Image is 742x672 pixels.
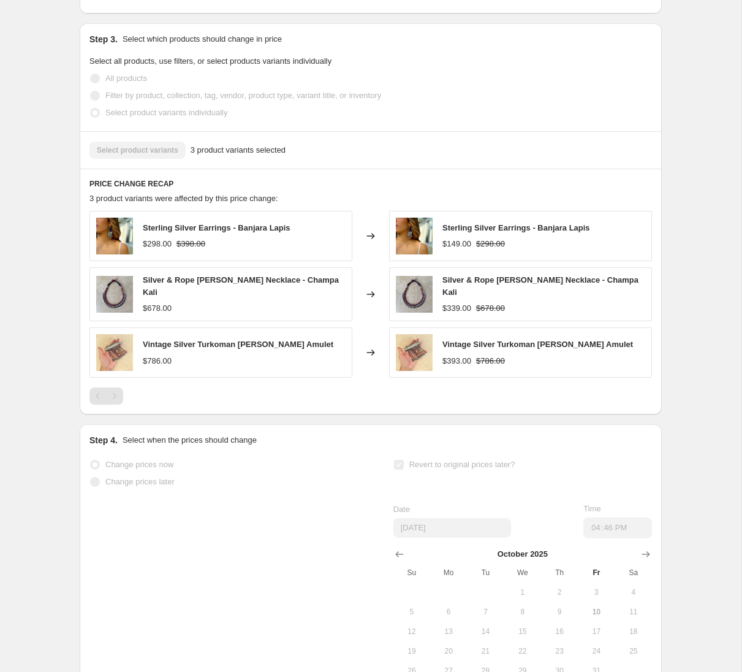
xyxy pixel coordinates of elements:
[105,74,147,83] span: All products
[393,563,430,582] th: Sunday
[105,460,173,469] span: Change prices now
[541,563,578,582] th: Thursday
[442,275,638,297] span: Silver & Rope [PERSON_NAME] Necklace - Champa Kali
[442,238,471,250] div: $149.00
[105,477,175,486] span: Change prices later
[143,340,333,349] span: Vintage Silver Turkoman [PERSON_NAME] Amulet
[96,276,133,313] img: Jasminsilvernecklace_80x.jpg
[442,340,633,349] span: Vintage Silver Turkoman [PERSON_NAME] Amulet
[398,627,425,636] span: 12
[476,302,505,315] strike: $678.00
[393,602,430,622] button: Sunday October 5 2025
[467,602,504,622] button: Tuesday October 7 2025
[472,607,499,617] span: 7
[509,587,536,597] span: 1
[430,602,467,622] button: Monday October 6 2025
[583,568,610,578] span: Fr
[409,460,515,469] span: Revert to original prices later?
[620,607,647,617] span: 11
[472,646,499,656] span: 21
[476,355,505,367] strike: $786.00
[620,627,647,636] span: 18
[504,641,541,661] button: Wednesday October 22 2025
[504,622,541,641] button: Wednesday October 15 2025
[615,602,652,622] button: Saturday October 11 2025
[620,568,647,578] span: Sa
[578,641,615,661] button: Friday October 24 2025
[393,622,430,641] button: Sunday October 12 2025
[393,641,430,661] button: Sunday October 19 2025
[430,563,467,582] th: Monday
[546,587,573,597] span: 2
[89,434,118,446] h2: Step 4.
[396,334,433,371] img: vintageamulet1_80x.jpg
[546,607,573,617] span: 9
[435,607,462,617] span: 6
[615,582,652,602] button: Saturday October 4 2025
[541,582,578,602] button: Thursday October 2 2025
[504,602,541,622] button: Wednesday October 8 2025
[435,568,462,578] span: Mo
[615,622,652,641] button: Saturday October 18 2025
[509,568,536,578] span: We
[472,568,499,578] span: Tu
[615,641,652,661] button: Saturday October 25 2025
[620,587,647,597] span: 4
[546,646,573,656] span: 23
[476,238,505,250] strike: $298.00
[509,646,536,656] span: 22
[442,302,471,315] div: $339.00
[583,587,610,597] span: 3
[578,582,615,602] button: Friday October 3 2025
[578,563,615,582] th: Friday
[123,33,282,45] p: Select which products should change in price
[396,218,433,254] img: lapisearrings_80x.jpg
[393,518,511,538] input: 10/10/2025
[583,517,652,538] input: 12:00
[509,627,536,636] span: 15
[583,646,610,656] span: 24
[541,622,578,641] button: Thursday October 16 2025
[398,607,425,617] span: 5
[615,563,652,582] th: Saturday
[578,622,615,641] button: Friday October 17 2025
[398,568,425,578] span: Su
[96,218,133,254] img: lapisearrings_80x.jpg
[472,627,499,636] span: 14
[546,627,573,636] span: 16
[105,108,227,117] span: Select product variants individually
[435,627,462,636] span: 13
[393,505,410,514] span: Date
[143,275,339,297] span: Silver & Rope [PERSON_NAME] Necklace - Champa Kali
[89,33,118,45] h2: Step 3.
[89,194,278,203] span: 3 product variants were affected by this price change:
[430,622,467,641] button: Monday October 13 2025
[467,563,504,582] th: Tuesday
[504,582,541,602] button: Wednesday October 1 2025
[143,238,172,250] div: $298.00
[467,641,504,661] button: Tuesday October 21 2025
[541,602,578,622] button: Thursday October 9 2025
[391,546,408,563] button: Show previous month, September 2025
[396,276,433,313] img: Jasminsilvernecklace_80x.jpg
[176,238,205,250] strike: $398.00
[541,641,578,661] button: Thursday October 23 2025
[143,302,172,315] div: $678.00
[105,91,381,100] span: Filter by product, collection, tag, vendor, product type, variant title, or inventory
[442,355,471,367] div: $393.00
[123,434,257,446] p: Select when the prices should change
[583,627,610,636] span: 17
[546,568,573,578] span: Th
[504,563,541,582] th: Wednesday
[89,56,331,66] span: Select all products, use filters, or select products variants individually
[430,641,467,661] button: Monday October 20 2025
[143,223,290,232] span: Sterling Silver Earrings - Banjara Lapis
[89,388,123,405] nav: Pagination
[143,355,172,367] div: $786.00
[89,179,652,189] h6: PRICE CHANGE RECAP
[509,607,536,617] span: 8
[191,144,286,156] span: 3 product variants selected
[467,622,504,641] button: Tuesday October 14 2025
[442,223,590,232] span: Sterling Silver Earrings - Banjara Lapis
[583,607,610,617] span: 10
